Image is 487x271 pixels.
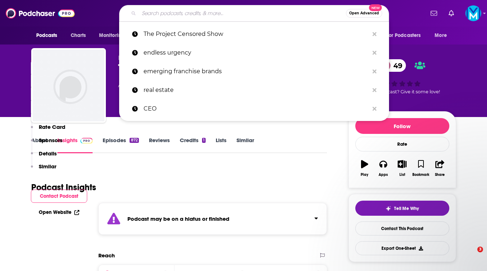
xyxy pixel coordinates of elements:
[31,137,62,150] button: Sponsors
[118,55,170,61] span: Project Censored
[127,215,229,222] strong: Podcast may be on a hiatus or finished
[477,247,483,252] span: 3
[119,5,389,22] div: Search podcasts, credits, & more...
[71,31,86,41] span: Charts
[463,247,480,264] iframe: Intercom live chat
[118,81,253,90] div: A weekly podcast
[39,150,57,157] p: Details
[39,209,79,215] a: Open Website
[98,203,327,235] section: Click to expand status details
[349,11,379,15] span: Open Advanced
[382,29,431,42] button: open menu
[446,7,457,19] a: Show notifications dropdown
[144,43,369,62] p: endless urgency
[119,43,389,62] a: endless urgency
[387,31,421,41] span: For Podcasters
[103,137,139,153] a: Episodes872
[33,50,104,121] img: The Official Project Censored Show
[379,59,406,72] a: 49
[202,138,206,143] div: 1
[465,5,481,21] button: Show profile menu
[180,137,206,153] a: Credits1
[6,6,75,20] img: Podchaser - Follow, Share and Rate Podcasts
[130,138,139,143] div: 872
[465,5,481,21] span: Logged in as katepacholek
[66,29,90,42] a: Charts
[144,25,369,43] p: The Project Censored Show
[435,31,447,41] span: More
[119,25,389,43] a: The Project Censored Show
[465,5,481,21] img: User Profile
[348,55,456,99] div: 49Good podcast? Give it some love!
[119,99,389,118] a: CEO
[31,150,57,163] button: Details
[31,29,67,42] button: open menu
[144,99,369,118] p: CEO
[355,241,449,255] button: Export One-Sheet
[39,163,56,170] p: Similar
[99,31,125,41] span: Monitoring
[39,137,62,144] p: Sponsors
[365,89,440,94] span: Good podcast? Give it some love!
[31,163,56,176] button: Similar
[237,137,254,153] a: Similar
[98,252,115,259] h2: Reach
[216,137,226,153] a: Lists
[36,31,57,41] span: Podcasts
[428,7,440,19] a: Show notifications dropdown
[430,29,456,42] button: open menu
[31,190,87,203] button: Contact Podcast
[346,9,382,18] button: Open AdvancedNew
[144,81,369,99] p: real estate
[369,4,382,11] span: New
[139,8,346,19] input: Search podcasts, credits, & more...
[149,137,170,153] a: Reviews
[119,62,389,81] a: emerging franchise brands
[119,81,389,99] a: real estate
[386,59,406,72] span: 49
[94,29,134,42] button: open menu
[144,62,369,81] p: emerging franchise brands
